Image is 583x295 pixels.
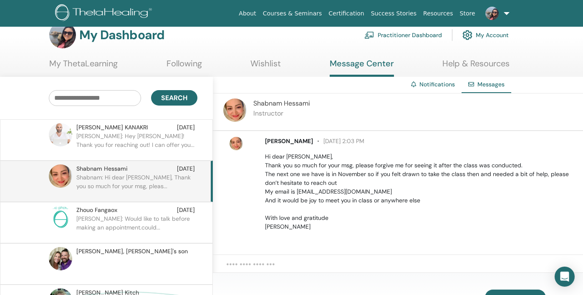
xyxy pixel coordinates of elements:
[419,81,455,88] a: Notifications
[76,173,197,198] p: Shabnam: Hi dear [PERSON_NAME], Thank you so much for your msg, pleas...
[76,247,188,256] span: [PERSON_NAME], [PERSON_NAME]'s son
[223,98,247,122] img: default.jpg
[79,28,164,43] h3: My Dashboard
[76,123,148,132] span: [PERSON_NAME] KANAKRI
[485,7,499,20] img: default.jpg
[76,164,128,173] span: Shabnam Hessami
[76,132,197,157] p: [PERSON_NAME]: Hey [PERSON_NAME]! Thank you for reaching out! I can offer you...
[49,247,72,270] img: default.jpg
[253,108,310,119] p: Instructor
[477,81,505,88] span: Messages
[265,137,313,145] span: [PERSON_NAME]
[364,31,374,39] img: chalkboard-teacher.svg
[462,26,509,44] a: My Account
[462,28,472,42] img: cog.svg
[364,26,442,44] a: Practitioner Dashboard
[49,123,72,146] img: default.jpg
[177,164,195,173] span: [DATE]
[177,123,195,132] span: [DATE]
[368,6,420,21] a: Success Stories
[235,6,259,21] a: About
[49,58,118,75] a: My ThetaLearning
[313,137,364,145] span: [DATE] 2:03 PM
[420,6,457,21] a: Resources
[265,152,573,231] p: Hi dear [PERSON_NAME], Thank you so much for your msg, please forgive me for seeing it after the ...
[260,6,326,21] a: Courses & Seminars
[151,90,197,106] button: Search
[457,6,479,21] a: Store
[161,93,187,102] span: Search
[167,58,202,75] a: Following
[230,137,243,150] img: default.jpg
[76,214,197,240] p: [PERSON_NAME]: Would like to talk before making an appointment.could...
[49,206,72,229] img: no-photo.png
[250,58,281,75] a: Wishlist
[253,99,310,108] span: Shabnam Hessami
[555,267,575,287] div: Open Intercom Messenger
[177,206,195,214] span: [DATE]
[49,22,76,48] img: default.jpg
[76,206,117,214] span: Zhouo Fangaox
[325,6,367,21] a: Certification
[49,164,72,188] img: default.jpg
[55,4,155,23] img: logo.png
[330,58,394,77] a: Message Center
[442,58,510,75] a: Help & Resources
